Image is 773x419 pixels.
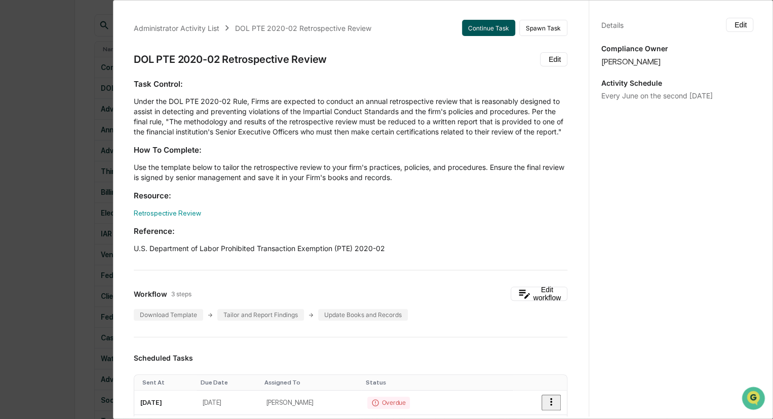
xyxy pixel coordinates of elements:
[73,129,82,137] div: 🗄️
[134,309,203,321] div: Download Template
[134,191,171,200] strong: Resource:
[69,124,130,142] a: 🗄️Attestations
[134,354,567,362] h3: Scheduled Tasks
[134,96,567,137] p: Under the DOL PTE 2020-02 Rule, Firms are expected to conduct an annual retrospective review that...
[134,226,175,236] strong: Reference:
[171,290,191,298] span: 3 steps
[6,143,68,161] a: 🔎Data Lookup
[264,379,357,386] div: Toggle SortBy
[10,21,184,38] p: How can we help?
[601,57,753,66] div: [PERSON_NAME]
[260,391,361,415] td: [PERSON_NAME]
[201,379,256,386] div: Toggle SortBy
[34,78,166,88] div: Start new chat
[367,397,409,409] div: Overdue
[540,52,567,66] button: Edit
[741,386,768,413] iframe: Open customer support
[726,18,753,32] button: Edit
[601,21,624,29] div: Details
[601,91,753,100] div: Every June on the second [DATE]
[134,24,219,32] div: Administrator Activity List
[235,24,371,32] div: DOL PTE 2020-02 Retrospective Review
[20,128,65,138] span: Preclearance
[71,171,123,180] a: Powered byPylon
[20,147,64,157] span: Data Lookup
[134,209,201,217] a: Retrospective Review
[172,81,184,93] button: Start new chat
[519,20,567,36] button: Spawn Task
[10,148,18,156] div: 🔎
[134,290,167,298] span: Workflow
[101,172,123,180] span: Pylon
[197,391,260,415] td: [DATE]
[84,128,126,138] span: Attestations
[34,88,128,96] div: We're available if you need us!
[601,79,753,87] p: Activity Schedule
[511,287,567,301] button: Edit workflow
[6,124,69,142] a: 🖐️Preclearance
[10,78,28,96] img: 1746055101610-c473b297-6a78-478c-a979-82029cc54cd1
[134,391,196,415] td: [DATE]
[217,309,304,321] div: Tailor and Report Findings
[134,243,567,254] p: U.S. Department of Labor Prohibited Transaction Exemption (PTE) 2020-02
[365,379,509,386] div: Toggle SortBy
[134,162,567,183] p: Use the template below to tailor the retrospective review to your firm's practices, policies, and...
[318,309,408,321] div: Update Books and Records
[601,44,753,53] p: Compliance Owner
[10,129,18,137] div: 🖐️
[134,145,202,155] strong: How To Complete:
[142,379,192,386] div: Toggle SortBy
[134,79,183,89] strong: Task Control:
[134,53,327,65] div: DOL PTE 2020-02 Retrospective Review
[462,20,515,36] button: Continue Task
